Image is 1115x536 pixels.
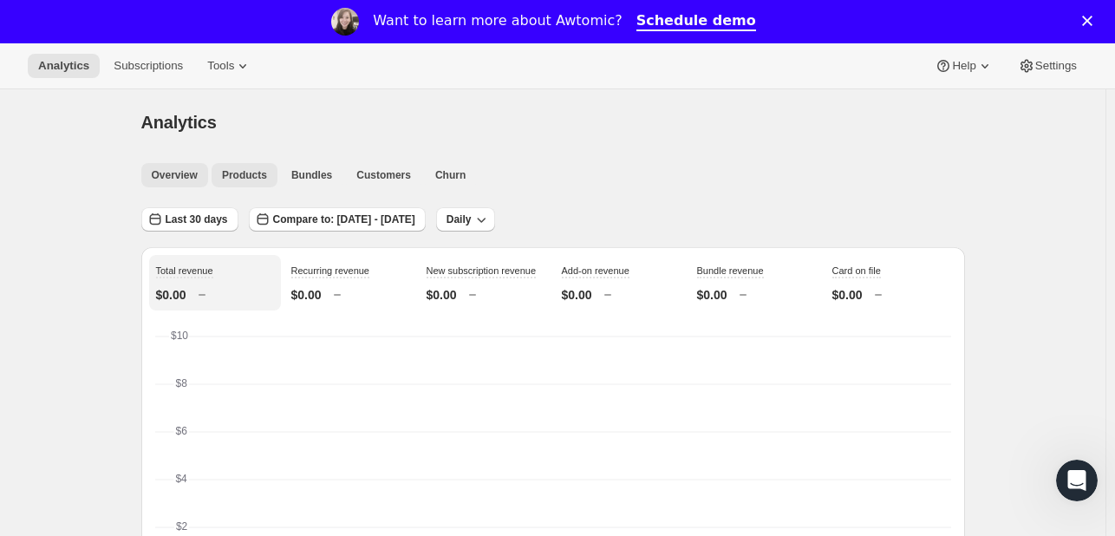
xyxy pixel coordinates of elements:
p: $0.00 [156,286,186,304]
button: Tools [197,54,262,78]
p: $0.00 [427,286,457,304]
iframe: Intercom live chat [1056,460,1098,501]
span: Customers [356,168,411,182]
button: Analytics [28,54,100,78]
p: $0.00 [697,286,727,304]
div: Want to learn more about Awtomic? [373,12,622,29]
span: Bundle revenue [697,265,764,276]
span: Tools [207,59,234,73]
text: $4 [175,473,187,485]
span: Total revenue [156,265,213,276]
span: Overview [152,168,198,182]
button: Settings [1007,54,1087,78]
span: Daily [447,212,472,226]
span: Last 30 days [166,212,228,226]
span: Compare to: [DATE] - [DATE] [273,212,415,226]
text: $6 [175,425,187,437]
p: $0.00 [832,286,863,304]
span: Settings [1035,59,1077,73]
text: $8 [175,377,187,389]
div: Close [1082,16,1099,26]
span: Subscriptions [114,59,183,73]
a: Schedule demo [636,12,756,31]
text: $2 [175,520,187,533]
button: Help [924,54,1003,78]
button: Last 30 days [141,207,238,232]
img: Profile image for Emily [331,8,359,36]
span: Add-on revenue [562,265,629,276]
span: Card on file [832,265,881,276]
span: New subscription revenue [427,265,537,276]
span: Recurring revenue [291,265,370,276]
text: $10 [171,330,188,342]
span: Help [952,59,975,73]
p: $0.00 [562,286,592,304]
span: Analytics [141,113,217,132]
span: Analytics [38,59,89,73]
p: $0.00 [291,286,322,304]
span: Products [222,168,267,182]
span: Bundles [291,168,332,182]
button: Daily [436,207,496,232]
button: Compare to: [DATE] - [DATE] [249,207,426,232]
button: Subscriptions [103,54,193,78]
span: Churn [435,168,466,182]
